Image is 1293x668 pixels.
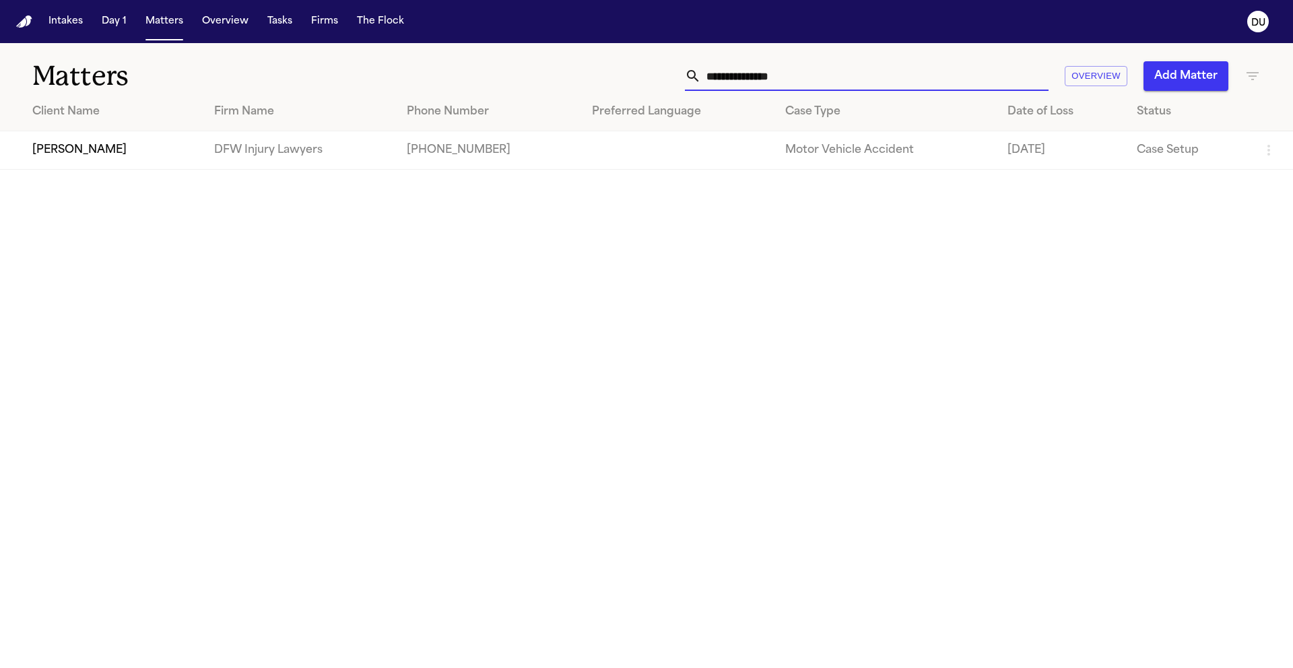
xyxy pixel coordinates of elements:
div: Date of Loss [1007,104,1115,120]
h1: Matters [32,59,390,93]
button: Day 1 [96,9,132,34]
div: Phone Number [407,104,570,120]
button: Intakes [43,9,88,34]
div: Status [1137,104,1239,120]
td: Case Setup [1126,131,1250,170]
td: [DATE] [997,131,1126,170]
button: Firms [306,9,343,34]
a: Home [16,15,32,28]
td: Motor Vehicle Accident [774,131,997,170]
img: Finch Logo [16,15,32,28]
div: Case Type [785,104,986,120]
button: Add Matter [1143,61,1228,91]
button: Matters [140,9,189,34]
td: DFW Injury Lawyers [203,131,396,170]
td: [PHONE_NUMBER] [396,131,581,170]
button: Overview [197,9,254,34]
button: Tasks [262,9,298,34]
button: Overview [1065,66,1127,87]
div: Client Name [32,104,193,120]
div: Preferred Language [592,104,764,120]
div: Firm Name [214,104,385,120]
button: The Flock [352,9,409,34]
